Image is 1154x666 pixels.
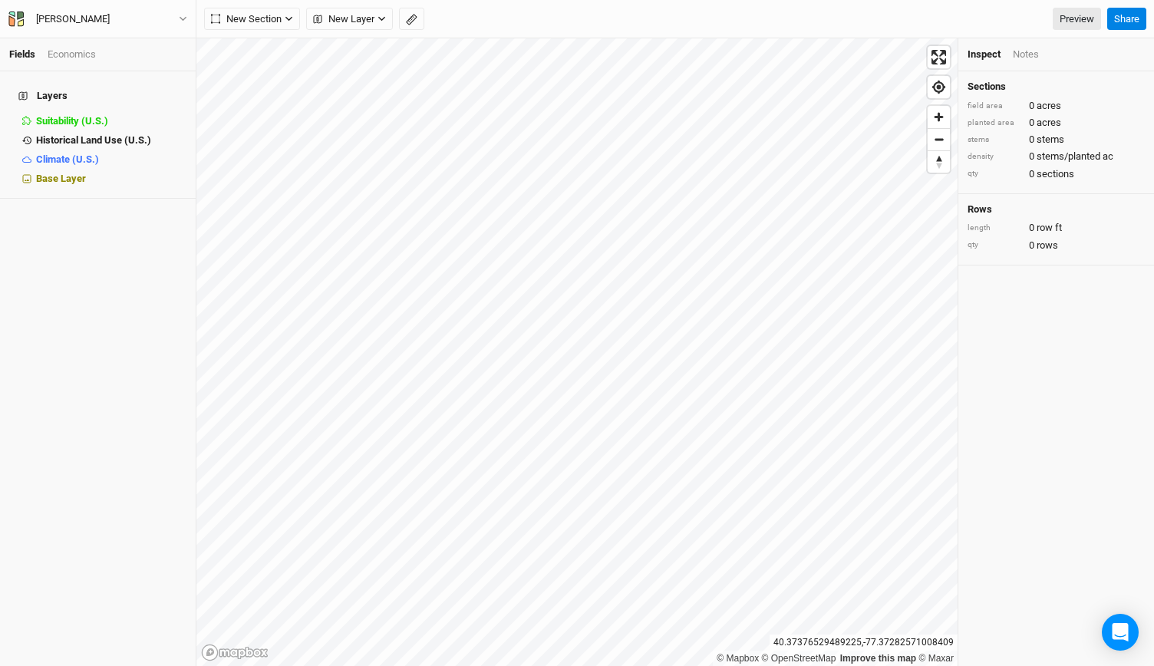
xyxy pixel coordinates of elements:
span: stems/planted ac [1037,150,1113,163]
a: Mapbox logo [201,644,269,661]
span: stems [1037,133,1064,147]
span: Zoom out [928,129,950,150]
div: qty [968,168,1021,180]
span: New Section [211,12,282,27]
div: length [968,223,1021,234]
button: Enter fullscreen [928,46,950,68]
span: New Layer [313,12,374,27]
a: Fields [9,48,35,60]
span: acres [1037,99,1061,113]
span: Reset bearing to north [928,151,950,173]
span: Climate (U.S.) [36,153,99,165]
span: row ft [1037,221,1062,235]
button: Zoom in [928,106,950,128]
button: Shortcut: M [399,8,424,31]
a: Maxar [918,653,954,664]
div: density [968,151,1021,163]
div: planted area [968,117,1021,129]
span: Base Layer [36,173,86,184]
button: [PERSON_NAME] [8,11,188,28]
div: Economics [48,48,96,61]
div: 40.37376529489225 , -77.37282571008409 [770,635,958,651]
a: OpenStreetMap [762,653,836,664]
div: Open Intercom Messenger [1102,614,1139,651]
a: Preview [1053,8,1101,31]
h4: Rows [968,203,1145,216]
div: Climate (U.S.) [36,153,186,166]
button: Find my location [928,76,950,98]
button: Share [1107,8,1146,31]
div: qty [968,239,1021,251]
div: 0 [968,239,1145,252]
canvas: Map [196,38,958,666]
span: Suitability (U.S.) [36,115,108,127]
div: 0 [968,116,1145,130]
span: sections [1037,167,1074,181]
span: acres [1037,116,1061,130]
div: Base Layer [36,173,186,185]
div: 0 [968,133,1145,147]
a: Mapbox [717,653,759,664]
button: New Section [204,8,300,31]
div: Historical Land Use (U.S.) [36,134,186,147]
button: Reset bearing to north [928,150,950,173]
div: 0 [968,99,1145,113]
div: stems [968,134,1021,146]
div: 0 [968,150,1145,163]
span: Historical Land Use (U.S.) [36,134,151,146]
span: rows [1037,239,1058,252]
div: 0 [968,221,1145,235]
h4: Layers [9,81,186,111]
a: Improve this map [840,653,916,664]
div: Notes [1013,48,1039,61]
h4: Sections [968,81,1145,93]
div: field area [968,101,1021,112]
div: Inspect [968,48,1001,61]
button: Zoom out [928,128,950,150]
div: 0 [968,167,1145,181]
div: Suitability (U.S.) [36,115,186,127]
div: [PERSON_NAME] [36,12,110,27]
button: New Layer [306,8,393,31]
div: Neil Hertzler [36,12,110,27]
